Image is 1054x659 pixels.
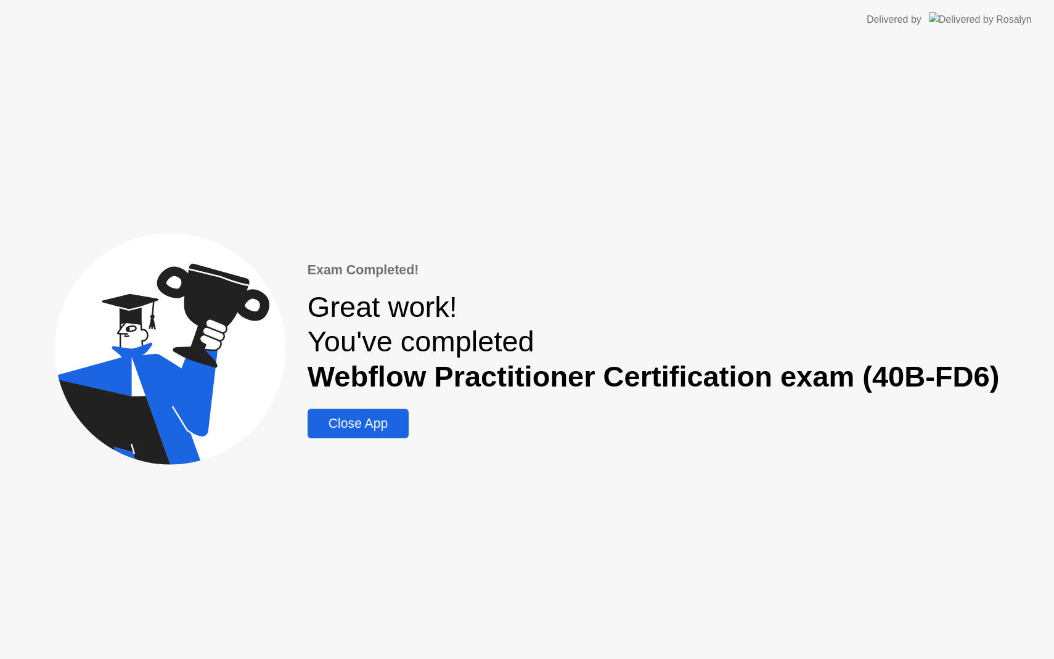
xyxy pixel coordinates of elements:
[308,360,1000,393] b: Webflow Practitioner Certification exam (40B-FD6)
[308,260,1000,280] div: Exam Completed!
[308,290,1000,394] div: Great work! You've completed
[867,12,921,27] div: Delivered by
[929,12,1032,27] img: Delivered by Rosalyn
[311,416,405,431] div: Close App
[308,409,409,438] button: Close App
